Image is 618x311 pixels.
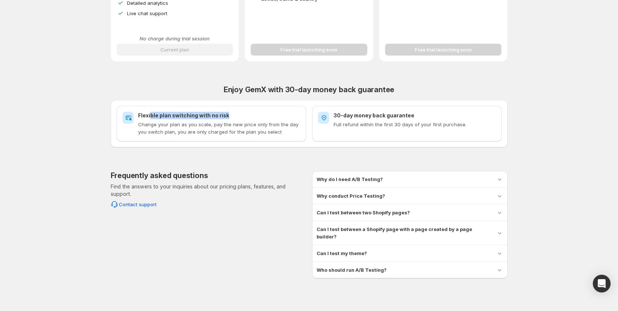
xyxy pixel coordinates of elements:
[317,209,410,216] h3: Can I test between two Shopify pages?
[317,266,387,274] h3: Who should run A/B Testing?
[593,275,611,292] div: Open Intercom Messenger
[334,112,496,119] h2: 30-day money back guarantee
[138,121,300,136] p: Change your plan as you scale, pay the new price only from the day you switch plan, you are only ...
[119,201,157,208] span: Contact support
[127,10,167,16] span: Live chat support
[111,85,508,94] h2: Enjoy GemX with 30-day money back guarantee
[111,183,306,198] p: Find the answers to your inquiries about our pricing plans, features, and support.
[317,192,385,200] h3: Why conduct Price Testing?
[317,250,367,257] h3: Can I test my theme?
[138,112,300,119] h2: Flexible plan switching with no risk
[317,175,383,183] h3: Why do I need A/B Testing?
[106,198,161,210] button: Contact support
[334,121,496,128] p: Full refund within the first 30 days of your first purchase.
[117,35,233,42] p: No charge during trial session
[111,171,208,180] h2: Frequently asked questions
[317,225,490,240] h3: Can I test between a Shopify page with a page created by a page builder?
